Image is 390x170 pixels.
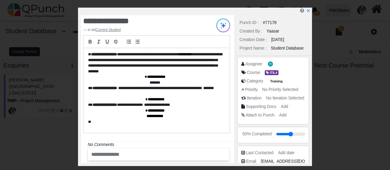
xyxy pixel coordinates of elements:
[261,158,331,165] span: farahalkelanii@gmail.com
[239,28,262,34] div: Created By :
[246,103,276,110] div: Supporting Docs
[281,104,288,109] span: Add
[300,8,304,13] i: Help
[96,28,121,32] cite: Source Title
[265,69,278,76] span: <div><span class="badge badge-secondary" style="background-color: #653294"> <i class="fa fa-tag p...
[306,8,310,13] a: x
[239,36,267,43] div: Creation Date :
[262,87,298,92] span: No Priority Selected
[266,28,279,34] div: Yaasar
[268,61,273,67] span: Safi Ullah
[269,63,272,65] span: SU
[246,150,273,156] div: Last Contacted
[271,36,284,43] div: [DATE]
[216,19,230,32] img: Try writing with AI
[278,150,295,155] span: Add date
[83,27,204,33] footer: in list
[246,112,275,118] div: Attach to Punch
[247,95,261,101] div: Iteration
[245,61,262,67] div: Assignee
[96,28,121,32] u: Current Student
[88,142,114,147] i: No Comments
[269,79,284,84] span: Training
[271,45,304,51] div: Student Database
[246,78,263,84] div: Category
[306,9,310,13] svg: x
[279,113,286,117] span: Add
[245,86,257,93] div: Priority
[266,95,304,100] span: No Iteration Selected
[246,158,256,165] div: Email
[247,69,260,76] div: Course
[239,19,259,26] div: Punch ID :
[265,70,278,75] span: ITIL4
[243,131,272,137] div: 50% Completed
[239,45,267,51] div: Project Name :
[263,19,277,26] div: #77178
